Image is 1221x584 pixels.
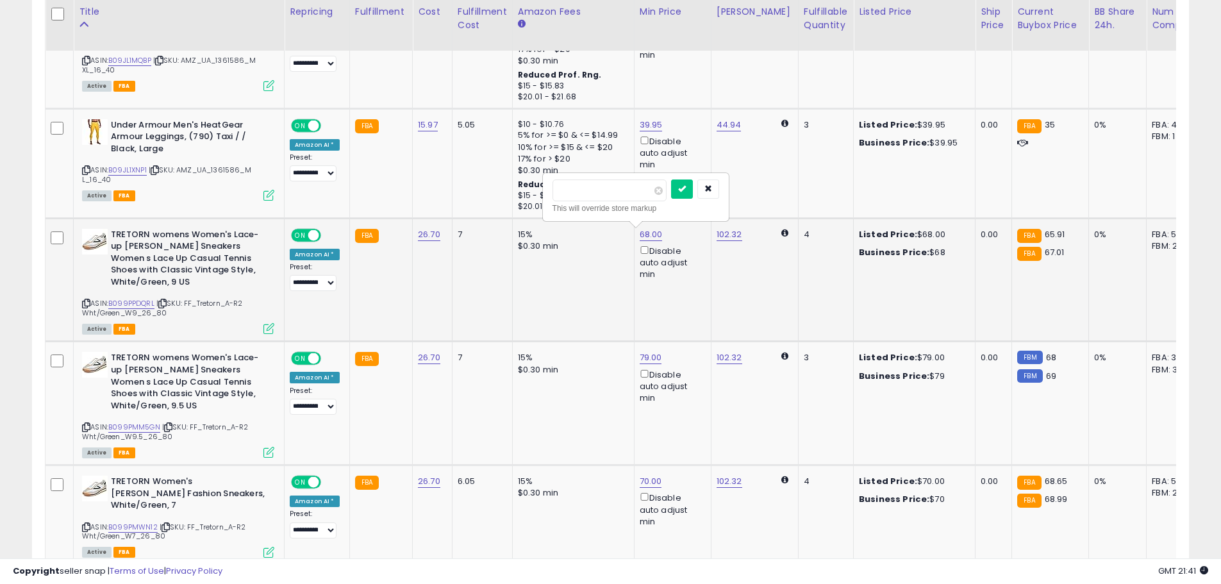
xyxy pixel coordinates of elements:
[290,263,340,292] div: Preset:
[804,476,843,487] div: 4
[82,119,274,200] div: ASIN:
[82,119,108,145] img: 31KVDdTvSOL._SL40_.jpg
[418,351,440,364] a: 26.70
[319,477,340,488] span: OFF
[640,5,706,19] div: Min Price
[1017,229,1041,243] small: FBA
[518,142,624,153] div: 10% for >= $15 & <= $20
[82,522,246,541] span: | SKU: FF_Tretorn_A-R2 Wht/Green_W7_26_80
[113,81,135,92] span: FBA
[859,352,965,363] div: $79.00
[458,5,507,32] div: Fulfillment Cost
[518,476,624,487] div: 15%
[640,228,663,241] a: 68.00
[110,565,164,577] a: Terms of Use
[518,487,624,499] div: $0.30 min
[640,119,663,131] a: 39.95
[518,229,624,240] div: 15%
[292,120,308,131] span: ON
[981,229,1002,240] div: 0.00
[108,522,158,533] a: B099PMWN12
[859,119,965,131] div: $39.95
[1017,369,1042,383] small: FBM
[82,476,108,501] img: 41PXfHyuhnL._SL40_.jpg
[518,352,624,363] div: 15%
[1152,476,1194,487] div: FBA: 5
[1158,565,1208,577] span: 2025-09-7 21:41 GMT
[859,370,929,382] b: Business Price:
[13,565,222,578] div: seller snap | |
[108,422,160,433] a: B099PMM5GN
[1152,229,1194,240] div: FBA: 5
[859,494,965,505] div: $70
[82,229,108,254] img: 41PXfHyuhnL._SL40_.jpg
[717,351,742,364] a: 102.32
[290,510,340,538] div: Preset:
[418,228,440,241] a: 26.70
[859,5,970,19] div: Listed Price
[717,475,742,488] a: 102.32
[292,477,308,488] span: ON
[518,81,624,92] div: $15 - $15.83
[82,447,112,458] span: All listings currently available for purchase on Amazon
[1045,119,1055,131] span: 35
[111,352,267,415] b: TRETORN womens Women's Lace-up [PERSON_NAME] Sneakers Women s Lace Up Casual Tennis Shoes with Cl...
[1152,352,1194,363] div: FBA: 3
[640,475,662,488] a: 70.00
[82,324,112,335] span: All listings currently available for purchase on Amazon
[82,229,274,333] div: ASIN:
[518,129,624,141] div: 5% for >= $0 & <= $14.99
[290,496,340,507] div: Amazon AI *
[1017,5,1083,32] div: Current Buybox Price
[1094,352,1136,363] div: 0%
[1017,119,1041,133] small: FBA
[859,371,965,382] div: $79
[640,244,701,281] div: Disable auto adjust min
[113,447,135,458] span: FBA
[355,352,379,366] small: FBA
[518,19,526,30] small: Amazon Fees.
[804,229,843,240] div: 4
[418,475,440,488] a: 26.70
[319,353,340,364] span: OFF
[518,5,629,19] div: Amazon Fees
[804,5,848,32] div: Fulfillable Quantity
[292,229,308,240] span: ON
[859,475,917,487] b: Listed Price:
[319,229,340,240] span: OFF
[292,353,308,364] span: ON
[518,69,602,80] b: Reduced Prof. Rng.
[1152,240,1194,252] div: FBM: 2
[418,5,447,19] div: Cost
[458,476,503,487] div: 6.05
[13,565,60,577] strong: Copyright
[111,476,267,515] b: TRETORN Women's [PERSON_NAME] Fashion Sneakers, White/Green, 7
[82,10,274,90] div: ASIN:
[319,120,340,131] span: OFF
[981,5,1006,32] div: Ship Price
[640,490,701,528] div: Disable auto adjust min
[290,44,340,72] div: Preset:
[1094,119,1136,131] div: 0%
[82,165,251,184] span: | SKU: AMZ_UA_1361586_M L_16_40
[1152,131,1194,142] div: FBM: 1
[804,119,843,131] div: 3
[108,55,151,66] a: B09JL1MQBP
[518,55,624,67] div: $0.30 min
[518,153,624,165] div: 17% for > $20
[111,229,267,292] b: TRETORN womens Women's Lace-up [PERSON_NAME] Sneakers Women s Lace Up Casual Tennis Shoes with Cl...
[1152,487,1194,499] div: FBM: 2
[355,119,379,133] small: FBA
[1152,5,1199,32] div: Num of Comp.
[640,351,662,364] a: 79.00
[82,190,112,201] span: All listings currently available for purchase on Amazon
[1017,476,1041,490] small: FBA
[1152,364,1194,376] div: FBM: 3
[1094,229,1136,240] div: 0%
[981,352,1002,363] div: 0.00
[355,476,379,490] small: FBA
[518,364,624,376] div: $0.30 min
[1045,475,1068,487] span: 68.65
[981,476,1002,487] div: 0.00
[859,137,965,149] div: $39.95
